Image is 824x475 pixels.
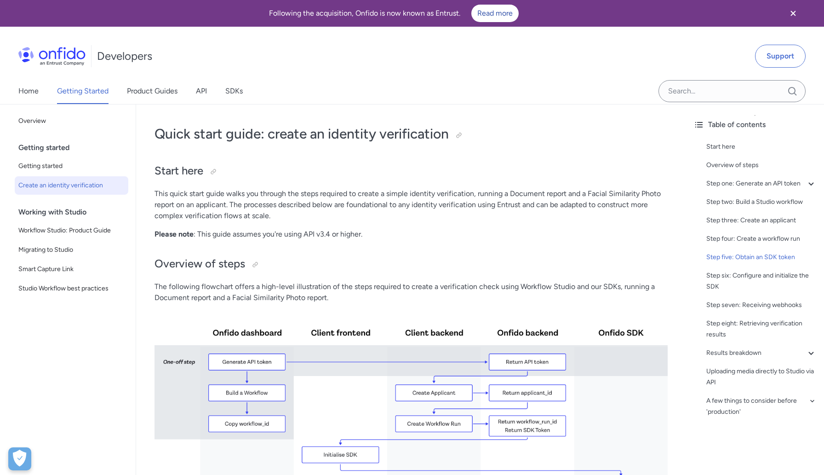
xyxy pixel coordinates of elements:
div: Working with Studio [18,203,132,221]
a: Step one: Generate an API token [706,178,817,189]
a: A few things to consider before 'production' [706,395,817,417]
a: Step four: Create a workflow run [706,233,817,244]
a: Product Guides [127,78,177,104]
p: The following flowchart offers a high-level illustration of the steps required to create a verifi... [154,281,668,303]
a: Step three: Create an applicant [706,215,817,226]
strong: Please note [154,230,194,238]
a: Workflow Studio: Product Guide [15,221,128,240]
p: This quick start guide walks you through the steps required to create a simple identity verificat... [154,188,668,221]
a: Step six: Configure and initialize the SDK [706,270,817,292]
a: Step two: Build a Studio workflow [706,197,817,208]
input: Onfido search input field [658,80,806,102]
div: Following the acquisition, Onfido is now known as Entrust. [11,5,776,22]
p: : This guide assumes you're using API v3.4 or higher. [154,229,668,240]
span: Create an identity verification [18,180,125,191]
a: Overview [15,112,128,130]
div: Cookie Preferences [8,447,31,470]
a: Uploading media directly to Studio via API [706,366,817,388]
a: Step seven: Receiving webhooks [706,300,817,311]
a: Getting started [15,157,128,175]
img: Onfido Logo [18,47,86,65]
a: Create an identity verification [15,176,128,195]
a: Step five: Obtain an SDK token [706,252,817,263]
svg: Close banner [788,8,799,19]
div: Table of contents [693,119,817,130]
a: Getting Started [57,78,109,104]
span: Getting started [18,161,125,172]
span: Migrating to Studio [18,244,125,255]
h1: Developers [97,49,152,64]
a: Results breakdown [706,348,817,359]
span: Smart Capture Link [18,264,125,275]
a: Start here [706,141,817,152]
a: Overview of steps [706,160,817,171]
h2: Start here [154,163,668,179]
button: Open Preferences [8,447,31,470]
a: SDKs [225,78,243,104]
a: Home [18,78,39,104]
a: Smart Capture Link [15,260,128,278]
button: Close banner [776,2,810,25]
span: Overview [18,116,125,127]
h1: Quick start guide: create an identity verification [154,125,668,143]
span: Studio Workflow best practices [18,283,125,294]
div: Getting started [18,139,132,157]
a: Step eight: Retrieving verification results [706,318,817,340]
a: Support [755,45,806,68]
h2: Overview of steps [154,256,668,272]
a: Read more [471,5,519,22]
span: Workflow Studio: Product Guide [18,225,125,236]
a: Studio Workflow best practices [15,279,128,298]
a: Migrating to Studio [15,241,128,259]
a: API [196,78,207,104]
